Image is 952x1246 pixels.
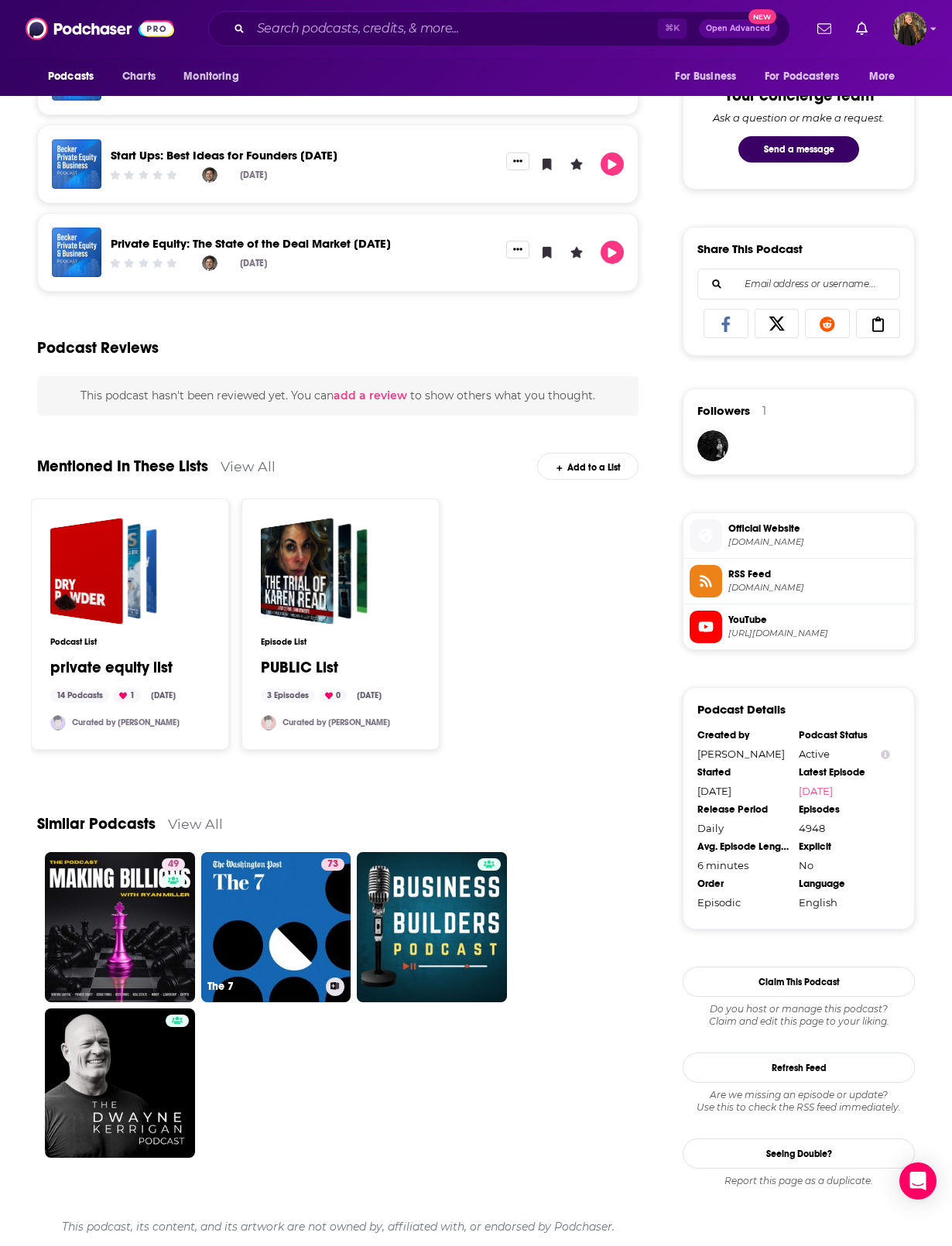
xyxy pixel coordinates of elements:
span: Followers [697,403,750,418]
div: 0 [319,689,347,703]
a: 73 [321,858,344,871]
div: [DATE] [145,689,182,703]
span: 73 [327,857,338,872]
div: Explicit [799,840,890,853]
a: Share on Facebook [704,309,748,338]
a: PUBLIC List [261,659,338,676]
button: Play [601,152,624,176]
span: YouTube [728,613,908,627]
a: [DATE] [799,785,890,797]
div: Search followers [697,269,900,300]
input: Email address or username... [711,269,887,299]
a: Share on X/Twitter [755,309,800,338]
img: Scott Becker [202,255,217,271]
a: Scott Becker [202,167,217,183]
span: https://www.youtube.com/@beckerpeandbusinesspod [728,628,908,639]
span: Official Website [728,522,908,536]
button: Bookmark Episode [536,241,559,264]
a: Private Equity: The State of the Deal Market 10-11-25 [111,236,391,251]
button: open menu [755,62,861,91]
h3: The 7 [207,980,320,993]
span: ⌘ K [658,19,687,39]
button: Show More Button [506,241,529,258]
button: Show More Button [506,152,529,169]
div: 4948 [799,822,890,834]
button: open menu [664,62,755,91]
a: 49 [45,852,195,1002]
span: Open Advanced [706,25,770,33]
div: [DATE] [697,785,789,797]
span: For Business [675,66,736,87]
a: RSS Feed[DOMAIN_NAME] [690,565,908,597]
div: Community Rating: 0 out of 5 [108,169,179,181]
a: View All [221,458,276,474]
div: Search podcasts, credits, & more... [208,11,790,46]
button: Refresh Feed [683,1053,915,1083]
span: Charts [122,66,156,87]
a: Copy Link [856,309,901,338]
div: Language [799,878,890,890]
img: Andrew.dawson [261,715,276,731]
button: Send a message [738,136,859,163]
div: Add to a List [537,453,639,480]
div: This podcast, its content, and its artwork are not owned by, affiliated with, or endorsed by Podc... [37,1207,639,1246]
div: Release Period [697,803,789,816]
span: Do you host or manage this podcast? [683,1003,915,1015]
img: Podchaser - Follow, Share and Rate Podcasts [26,14,174,43]
a: Curated by [PERSON_NAME] [72,717,180,727]
a: Show notifications dropdown [850,15,874,42]
a: Mentioned In These Lists [37,457,208,476]
div: 6 minutes [697,859,789,871]
div: Latest Episode [799,766,890,779]
div: Created by [697,729,789,741]
a: Start Ups: Best Ideas for Founders 10-12-25 [111,148,337,163]
button: open menu [37,62,114,91]
img: Neerdowell [697,430,728,461]
span: RSS Feed [728,567,908,581]
a: Curated by [PERSON_NAME] [283,717,390,727]
button: Bookmark Episode [536,152,559,176]
div: Are we missing an episode or update? Use this to check the RSS feed immediately. [683,1089,915,1114]
a: private equity list [50,659,173,676]
img: Private Equity: The State of the Deal Market 10-11-25 [52,228,101,277]
span: New [748,9,776,24]
a: Seeing Double? [683,1138,915,1169]
div: 3 Episodes [261,689,315,703]
span: This podcast hasn't been reviewed yet. You can to show others what you thought. [80,389,595,402]
h3: Episode List [261,637,420,647]
h3: Podcast Reviews [37,338,159,358]
span: Monitoring [183,66,238,87]
div: 1 [762,404,766,418]
div: Daily [697,822,789,834]
button: add a review [334,387,407,404]
a: Show notifications dropdown [811,15,837,42]
div: [PERSON_NAME] [697,748,789,760]
button: Open AdvancedNew [699,19,777,38]
button: Claim This Podcast [683,967,915,997]
a: YouTube[URL][DOMAIN_NAME] [690,611,908,643]
a: 49 [162,858,185,871]
div: Episodic [697,896,789,909]
img: User Profile [892,12,926,46]
span: Logged in as anamarquis [892,12,926,46]
a: 73The 7 [201,852,351,1002]
a: View All [168,816,223,832]
div: [DATE] [240,169,267,180]
div: English [799,896,890,909]
div: Ask a question or make a request. [713,111,885,124]
div: 1 [113,689,141,703]
button: Show Info [881,748,890,760]
span: beckerprivateequityandbusiness.com [728,582,908,594]
div: Your concierge team [724,86,874,105]
div: No [799,859,890,871]
h3: Podcast List [50,637,210,647]
div: Active [799,748,890,760]
div: 14 Podcasts [50,689,109,703]
div: Claim and edit this page to your liking. [683,1003,915,1028]
div: Open Intercom Messenger [899,1162,937,1200]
